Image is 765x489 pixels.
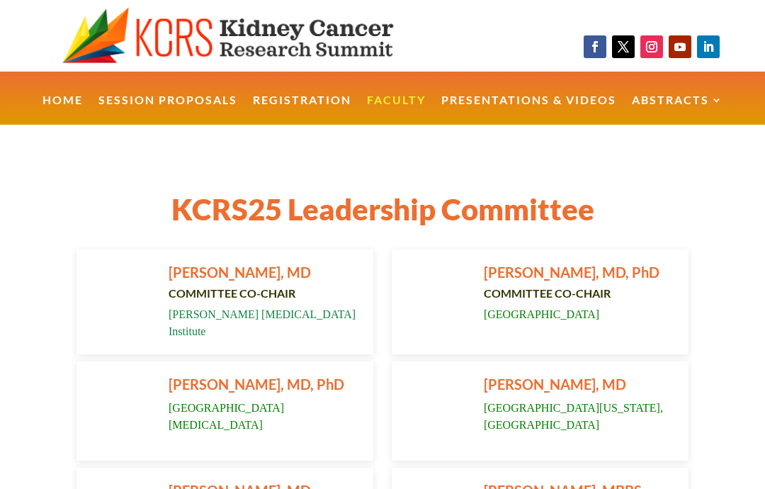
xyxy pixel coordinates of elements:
a: KCRS Archive [334,129,431,159]
a: Faculty [367,95,426,125]
span: [PERSON_NAME], MD, PhD [484,264,659,281]
a: Abstracts [632,95,723,125]
span: [GEOGRAPHIC_DATA][US_STATE], [GEOGRAPHIC_DATA] [484,402,663,431]
img: KCRS generic logo wide [62,7,434,64]
a: Follow on Youtube [669,35,691,58]
a: Home [42,95,83,125]
a: Follow on LinkedIn [697,35,720,58]
span: [GEOGRAPHIC_DATA] [484,308,599,320]
strong: COMMITTEE CO-CHAIR [169,286,295,300]
a: Session Proposals [98,95,237,125]
span: [PERSON_NAME], MD [169,264,311,281]
a: Registration [253,95,351,125]
a: Presentations & Videos [441,95,616,125]
span: [GEOGRAPHIC_DATA][MEDICAL_DATA] [169,402,284,431]
a: Follow on X [612,35,635,58]
span: [PERSON_NAME], MD [484,376,626,393]
a: Follow on Facebook [584,35,606,58]
strong: COMMITTEE CO-CHAIR [484,286,611,300]
span: [PERSON_NAME], MD, PhD [169,376,344,393]
span: [PERSON_NAME] [MEDICAL_DATA] Institute [169,308,356,337]
a: Follow on Instagram [640,35,663,58]
h1: KCRS25 Leadership Committee [76,191,688,234]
